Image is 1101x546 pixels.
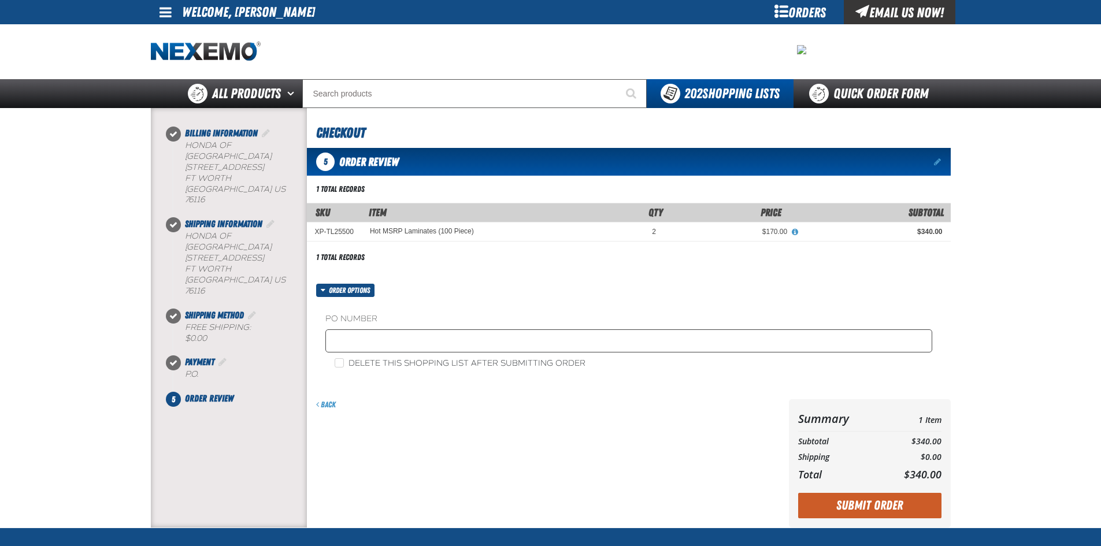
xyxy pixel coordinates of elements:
[316,206,330,218] a: SKU
[325,314,932,325] label: PO Number
[316,252,365,263] div: 1 total records
[880,408,941,429] td: 1 Item
[173,217,307,308] li: Shipping Information. Step 2 of 5. Completed
[185,333,207,343] strong: $0.00
[672,227,787,236] div: $170.00
[165,127,307,406] nav: Checkout steps. Current step is Order Review. Step 5 of 5
[684,86,702,102] strong: 202
[185,162,264,172] span: [STREET_ADDRESS]
[316,284,375,297] button: Order options
[798,465,881,484] th: Total
[880,450,941,465] td: $0.00
[798,408,881,429] th: Summary
[652,228,656,236] span: 2
[185,128,258,139] span: Billing Information
[185,173,231,183] span: FT WORTH
[339,155,399,169] span: Order Review
[185,310,244,321] span: Shipping Method
[647,79,794,108] button: You have 202 Shopping Lists. Open to view details
[316,184,365,195] div: 1 total records
[185,195,205,205] bdo: 76116
[185,218,262,229] span: Shipping Information
[185,140,272,161] span: Honda of [GEOGRAPHIC_DATA]
[798,493,941,518] button: Submit Order
[934,158,943,166] a: Edit items
[274,184,286,194] span: US
[909,206,944,218] span: Subtotal
[787,227,802,237] button: View All Prices for Hot MSRP Laminates (100 Piece)
[185,322,307,344] div: Free Shipping:
[329,284,375,297] span: Order options
[302,79,647,108] input: Search
[185,264,231,274] span: FT WORTH
[185,275,272,285] span: [GEOGRAPHIC_DATA]
[803,227,942,236] div: $340.00
[369,206,387,218] span: Item
[185,253,264,263] span: [STREET_ADDRESS]
[246,310,258,321] a: Edit Shipping Method
[217,356,228,367] a: Edit Payment
[173,127,307,217] li: Billing Information. Step 1 of 5. Completed
[173,355,307,392] li: Payment. Step 4 of 5. Completed
[316,153,335,171] span: 5
[166,392,181,407] span: 5
[335,358,344,367] input: Delete this shopping list after submitting order
[370,227,474,235] a: Hot MSRP Laminates (100 Piece)
[185,184,272,194] span: [GEOGRAPHIC_DATA]
[185,393,233,404] span: Order Review
[260,128,272,139] a: Edit Billing Information
[151,42,261,62] a: Home
[274,275,286,285] span: US
[173,309,307,356] li: Shipping Method. Step 3 of 5. Completed
[798,450,881,465] th: Shipping
[151,42,261,62] img: Nexemo logo
[185,231,272,252] span: Honda of [GEOGRAPHIC_DATA]
[761,206,781,218] span: Price
[684,86,780,102] span: Shopping Lists
[797,45,806,54] img: 0913759d47fe0bb872ce56e1ce62d35c.jpeg
[185,356,214,367] span: Payment
[794,79,950,108] a: Quick Order Form
[173,392,307,406] li: Order Review. Step 5 of 5. Not Completed
[335,358,585,369] label: Delete this shopping list after submitting order
[185,369,307,380] div: P.O.
[618,79,647,108] button: Start Searching
[316,400,336,409] a: Back
[880,434,941,450] td: $340.00
[283,79,302,108] button: Open All Products pages
[904,467,941,481] span: $340.00
[648,206,663,218] span: Qty
[185,286,205,296] bdo: 76116
[307,222,362,242] td: XP-TL25500
[265,218,276,229] a: Edit Shipping Information
[212,83,281,104] span: All Products
[316,125,365,141] span: Checkout
[798,434,881,450] th: Subtotal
